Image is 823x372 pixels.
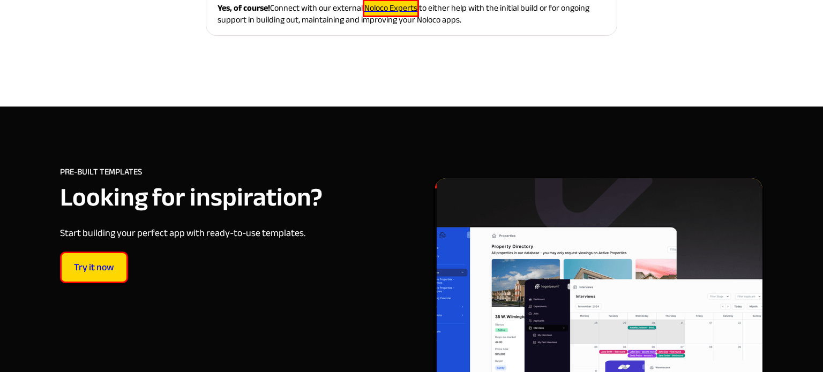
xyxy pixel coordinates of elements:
span: Start building your perfect app with ready-to-use templates. [60,224,305,242]
span: Looking for inspiration? [60,173,323,222]
a: Try it now [60,252,128,283]
span: Try it now [62,262,126,274]
span: PRE-BUILT TEMPLATES [60,164,142,180]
